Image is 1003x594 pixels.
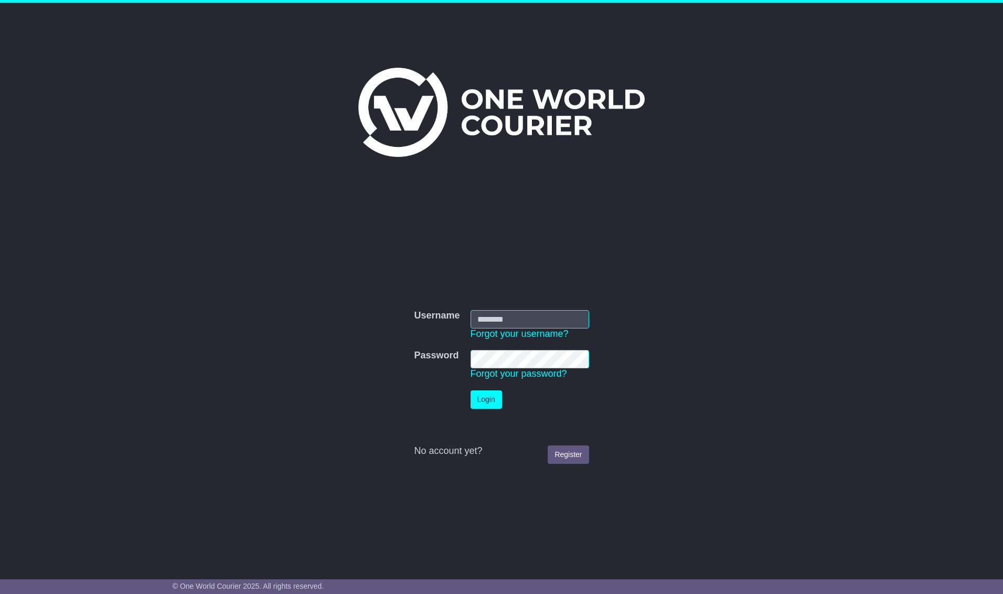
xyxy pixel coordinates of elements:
a: Forgot your username? [471,328,569,339]
img: One World [358,68,645,157]
a: Forgot your password? [471,368,567,379]
label: Password [414,350,458,362]
button: Login [471,390,502,409]
span: © One World Courier 2025. All rights reserved. [173,582,324,590]
div: No account yet? [414,445,589,457]
label: Username [414,310,460,322]
a: Register [548,445,589,464]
